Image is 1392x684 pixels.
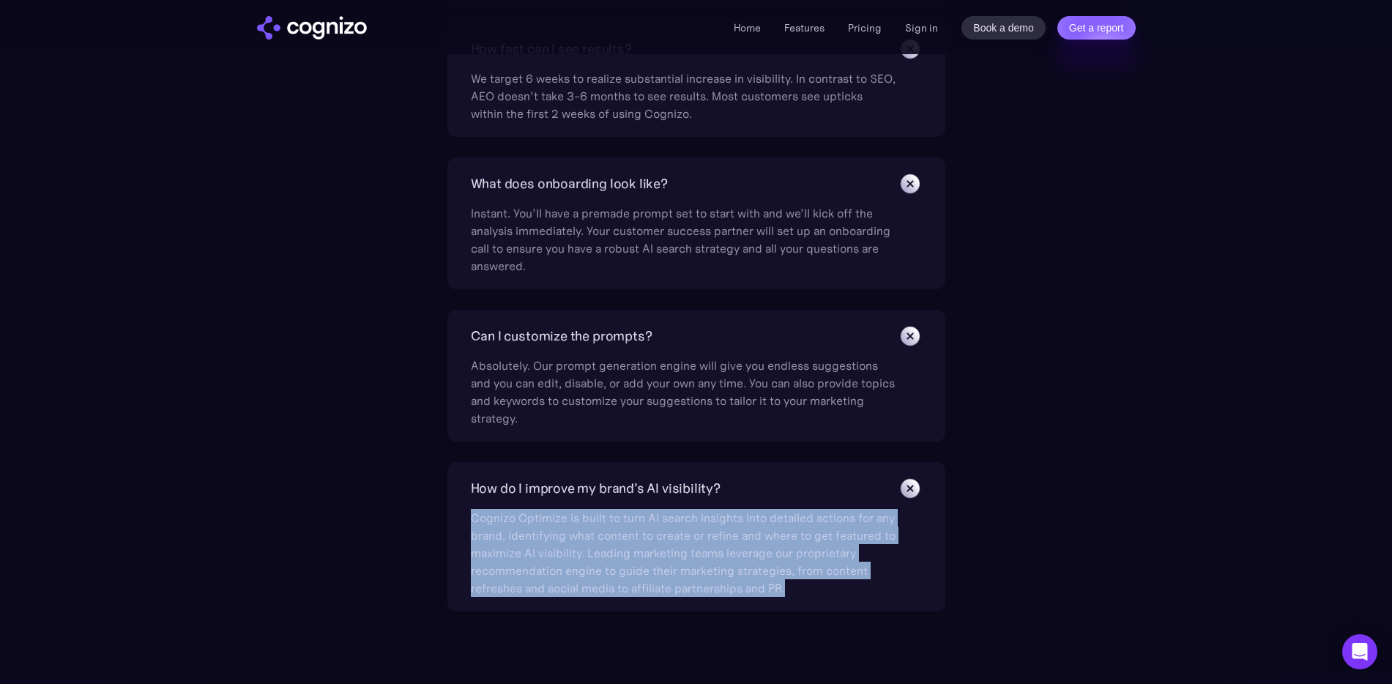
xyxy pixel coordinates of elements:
[471,174,668,194] div: What does onboarding look like?
[471,500,896,597] div: Cognizo Optimize is built to turn AI search insights into detailed actions for any brand, identif...
[734,21,761,34] a: Home
[257,16,367,40] a: home
[471,196,896,275] div: Instant. You’ll have a premade prompt set to start with and we’ll kick off the analysis immediate...
[1342,634,1377,669] div: Open Intercom Messenger
[471,61,896,122] div: We target 6 weeks to realize substantial increase in visibility. In contrast to SEO, AEO doesn’t ...
[257,16,367,40] img: cognizo logo
[471,478,721,499] div: How do I improve my brand's AI visibility?
[848,21,882,34] a: Pricing
[961,16,1046,40] a: Book a demo
[905,19,938,37] a: Sign in
[1057,16,1136,40] a: Get a report
[471,326,652,346] div: Can I customize the prompts?
[784,21,825,34] a: Features
[471,348,896,427] div: Absolutely. Our prompt generation engine will give you endless suggestions and you can edit, disa...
